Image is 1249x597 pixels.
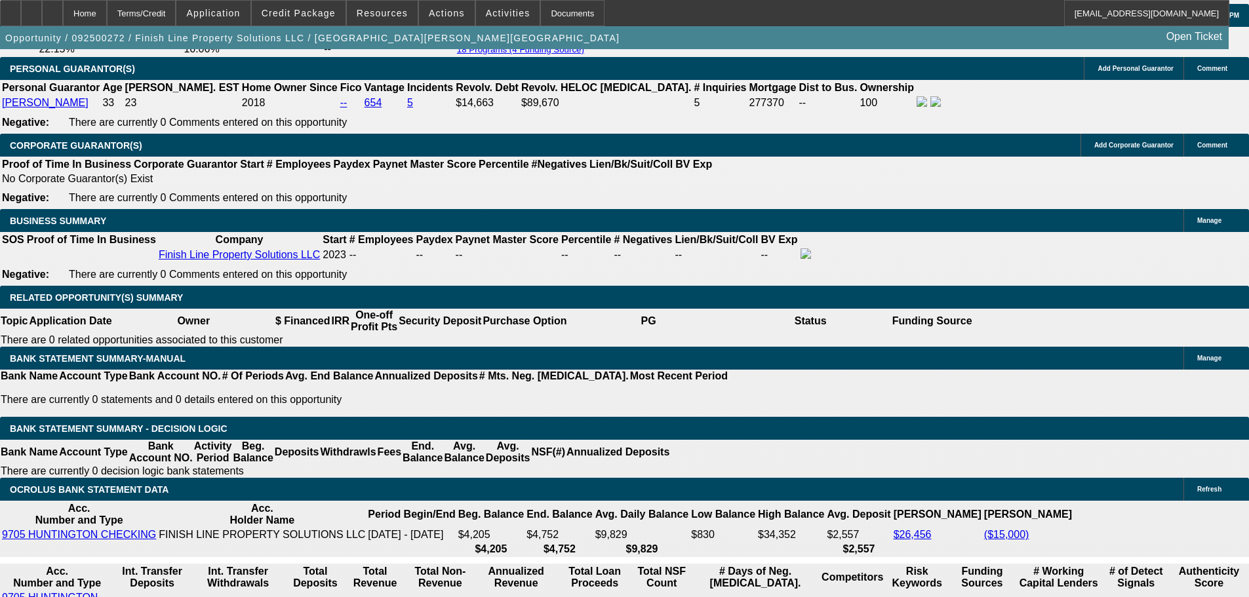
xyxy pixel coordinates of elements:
[274,440,320,465] th: Deposits
[917,96,927,107] img: facebook-icon.png
[694,82,746,93] b: # Inquiries
[1170,565,1248,590] th: Authenticity Score
[691,565,820,590] th: # Days of Neg. [MEDICAL_DATA].
[334,159,370,170] b: Paydex
[330,309,350,334] th: IRR
[186,8,240,18] span: Application
[561,249,611,261] div: --
[757,502,825,527] th: High Balance
[458,528,525,541] td: $4,205
[416,234,453,245] b: Paydex
[2,82,100,93] b: Personal Guarantor
[930,96,941,107] img: linkedin-icon.png
[405,565,475,590] th: Total Non-Revenue
[1,233,25,246] th: SOS
[323,234,346,245] b: Start
[614,234,672,245] b: # Negatives
[456,234,559,245] b: Paynet Master Score
[826,528,891,541] td: $2,557
[595,528,690,541] td: $9,829
[761,234,798,245] b: BV Exp
[419,1,475,26] button: Actions
[402,440,443,465] th: End. Balance
[479,370,629,383] th: # Mts. Neg. [MEDICAL_DATA].
[367,502,456,527] th: Period Begin/End
[365,82,405,93] b: Vantage
[799,82,858,93] b: Dist to Bus.
[757,528,825,541] td: $34,352
[561,234,611,245] b: Percentile
[2,97,89,108] a: [PERSON_NAME]
[532,159,587,170] b: #Negatives
[458,543,525,556] th: $4,205
[125,96,240,110] td: 23
[252,1,346,26] button: Credit Package
[176,1,250,26] button: Application
[26,233,157,246] th: Proof of Time In Business
[557,565,632,590] th: Total Loan Proceeds
[286,565,344,590] th: Total Deposits
[159,249,320,260] a: Finish Line Property Solutions LLC
[476,565,556,590] th: Annualized Revenue
[1,502,157,527] th: Acc. Number and Type
[749,96,797,110] td: 277370
[216,234,264,245] b: Company
[158,502,366,527] th: Acc. Holder Name
[1197,355,1221,362] span: Manage
[232,440,273,465] th: Beg. Balance
[2,117,49,128] b: Negative:
[373,159,476,170] b: Paynet Master Score
[567,309,729,334] th: PG
[429,8,465,18] span: Actions
[275,309,331,334] th: $ Financed
[102,82,122,93] b: Age
[349,249,357,260] span: --
[595,502,690,527] th: Avg. Daily Balance
[801,248,811,259] img: facebook-icon.png
[1098,65,1174,72] span: Add Personal Guarantor
[476,1,540,26] button: Activities
[1,394,728,406] p: There are currently 0 statements and 0 details entered on this opportunity
[675,234,758,245] b: Lien/Bk/Suit/Coll
[1,565,113,590] th: Acc. Number and Type
[983,502,1073,527] th: [PERSON_NAME]
[10,64,135,74] span: PERSONAL GUARANTOR(S)
[595,543,690,556] th: $9,829
[407,97,413,108] a: 5
[1197,486,1221,493] span: Refresh
[193,440,233,465] th: Activity Period
[456,249,559,261] div: --
[125,82,239,93] b: [PERSON_NAME]. EST
[2,192,49,203] b: Negative:
[530,440,566,465] th: NSF(#)
[10,140,142,151] span: CORPORATE GUARANTOR(S)
[894,529,932,540] a: $26,456
[633,565,690,590] th: Sum of the Total NSF Count and Total Overdraft Fee Count from Ocrolus
[346,565,405,590] th: Total Revenue
[2,529,156,540] a: 9705 HUNTINGTON CHECKING
[526,502,593,527] th: End. Balance
[1094,142,1174,149] span: Add Corporate Guarantor
[367,528,456,541] td: [DATE] - [DATE]
[826,502,891,527] th: Avg. Deposit
[262,8,336,18] span: Credit Package
[222,370,285,383] th: # Of Periods
[859,96,915,110] td: 100
[885,565,949,590] th: Risk Keywords
[357,8,408,18] span: Resources
[693,96,747,110] td: 5
[349,234,414,245] b: # Employees
[521,96,692,110] td: $89,670
[2,269,49,280] b: Negative:
[242,97,266,108] span: 2018
[134,159,237,170] b: Corporate Guarantor
[69,269,347,280] span: There are currently 0 Comments entered on this opportunity
[340,97,347,108] a: --
[377,440,402,465] th: Fees
[347,1,418,26] button: Resources
[458,502,525,527] th: Beg. Balance
[629,370,728,383] th: Most Recent Period
[267,159,331,170] b: # Employees
[129,440,193,465] th: Bank Account NO.
[1197,142,1227,149] span: Comment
